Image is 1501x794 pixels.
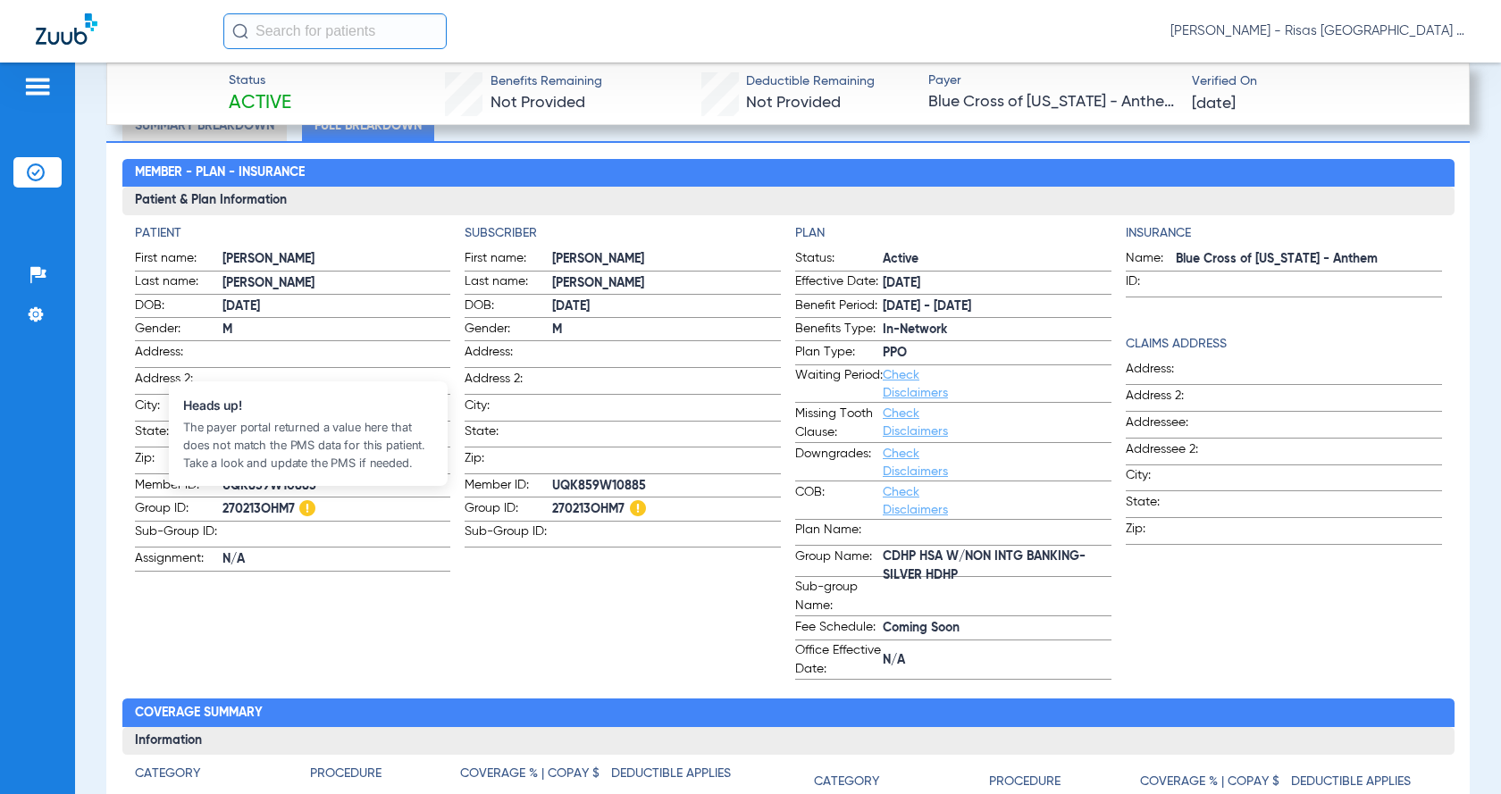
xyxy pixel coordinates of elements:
span: Zip: [135,449,222,473]
span: Sub-Group ID: [465,522,552,547]
span: 270213OHM7 [552,500,781,519]
span: [DATE] [1192,93,1236,115]
span: [PERSON_NAME] [222,250,451,269]
span: Blue Cross of [US_STATE] - Anthem [1176,250,1442,269]
span: Gender: [135,320,222,341]
app-breakdown-title: Procedure [310,765,461,790]
span: Group Name: [795,547,883,576]
h4: Category [814,773,879,791]
span: PPO [883,344,1111,363]
h4: Plan [795,224,1111,243]
a: Check Disclaimers [883,486,948,516]
span: [PERSON_NAME] [552,274,781,293]
span: State: [1126,493,1213,517]
iframe: Chat Widget [1412,708,1501,794]
div: The payer portal returned a value here that does not match the PMS data for this patient. Take a ... [183,418,433,472]
h4: Coverage % | Copay $ [1140,773,1279,791]
span: Name: [1126,249,1176,271]
span: DOB: [465,297,552,318]
span: Address 2: [465,370,552,394]
span: N/A [222,550,451,569]
span: Payer [928,71,1177,90]
span: Address 2: [1126,387,1213,411]
span: ID: [1126,272,1176,297]
span: Coming Soon [883,619,1111,638]
span: Sub-group Name: [795,578,883,615]
h2: Member - Plan - Insurance [122,159,1455,188]
span: Active [883,250,1111,269]
img: Hazard [630,500,646,516]
span: Address: [465,343,552,367]
h4: Patient [135,224,451,243]
h4: Coverage % | Copay $ [460,765,600,783]
img: Zuub Logo [36,13,97,45]
span: Addressee: [1126,414,1213,438]
span: Status [229,71,291,90]
span: [PERSON_NAME] [552,250,781,269]
h4: Procedure [989,773,1061,791]
h4: Category [135,765,200,783]
span: City: [465,397,552,421]
span: State: [135,422,222,447]
span: Member ID: [135,476,222,497]
span: Assignment: [135,549,222,571]
span: 270213OHM7 [222,500,451,519]
span: City: [135,397,222,421]
span: Group ID: [135,499,222,521]
span: Plan Name: [795,521,883,545]
span: [DATE] [222,297,451,316]
span: M [222,321,451,339]
span: Deductible Remaining [746,72,875,91]
a: Check Disclaimers [883,407,948,438]
a: Check Disclaimers [883,369,948,399]
h4: Insurance [1126,224,1442,243]
span: Sub-Group ID: [135,522,222,547]
span: DOB: [135,297,222,318]
app-breakdown-title: Deductible Applies [611,765,762,790]
span: N/A [883,651,1111,670]
span: Verified On [1192,72,1440,91]
span: State: [465,422,552,447]
h4: Deductible Applies [1291,773,1411,791]
span: Missing Tooth Clause: [795,405,883,442]
span: [PERSON_NAME] [222,274,451,293]
span: Office Effective Date: [795,641,883,679]
img: Hazard [299,500,315,516]
span: UQK859W10885 [552,477,781,496]
span: Last name: [135,272,222,294]
h3: Information [122,727,1455,756]
h4: Deductible Applies [611,765,731,783]
span: Address: [1126,360,1213,384]
span: City: [1126,466,1213,490]
app-breakdown-title: Category [135,765,310,790]
span: Plan Type: [795,343,883,364]
img: hamburger-icon [23,76,52,97]
span: Active [229,91,291,116]
span: Fee Schedule: [795,618,883,639]
span: [DATE] [883,274,1111,293]
span: [PERSON_NAME] - Risas [GEOGRAPHIC_DATA] General [1170,22,1465,40]
span: Address: [135,343,222,367]
span: Member ID: [465,476,552,497]
span: Last name: [465,272,552,294]
span: CDHP HSA W/NON INTG BANKING-SILVER HDHP [883,557,1111,576]
span: Zip: [1126,520,1213,544]
h2: Coverage Summary [122,698,1455,727]
span: Not Provided [491,95,585,111]
span: Address 2: [135,370,222,394]
a: Check Disclaimers [883,447,948,478]
h4: Subscriber [465,224,781,243]
span: Group ID: [465,499,552,521]
span: Not Provided [746,95,841,111]
span: [DATE] [552,297,781,316]
span: Benefit Period: [795,297,883,318]
span: Benefits Type: [795,320,883,341]
span: Status: [795,249,883,271]
h4: Claims Address [1126,335,1442,354]
span: Blue Cross of [US_STATE] - Anthem [928,91,1177,113]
